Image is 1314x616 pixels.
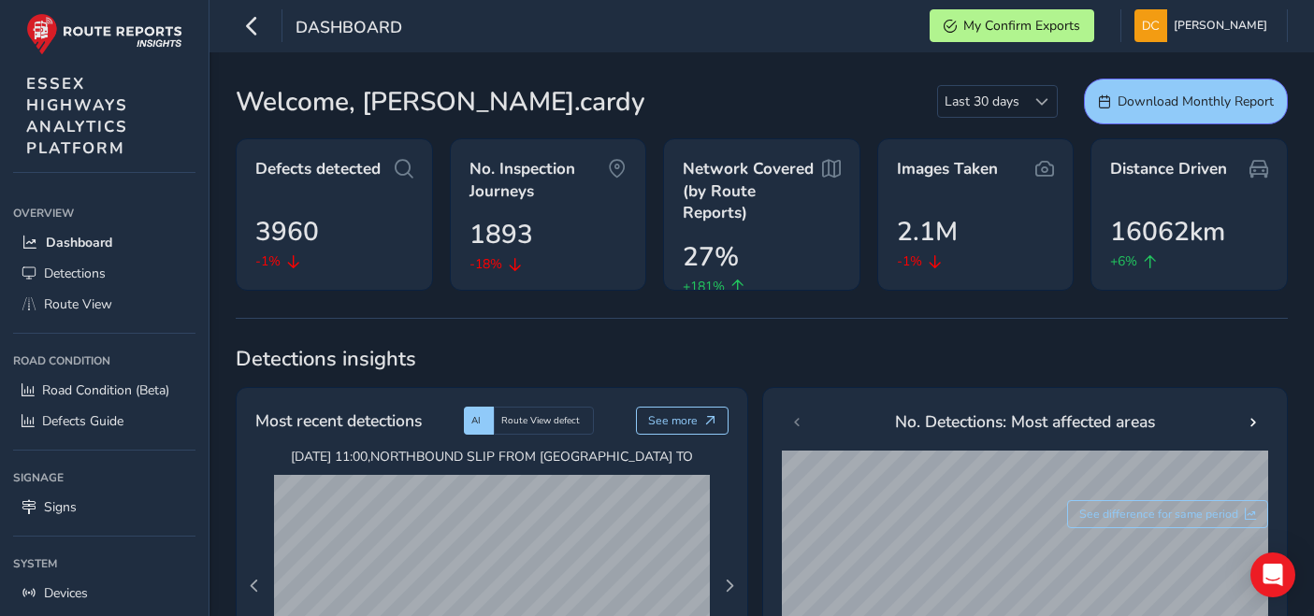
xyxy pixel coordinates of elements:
div: Open Intercom Messenger [1250,552,1295,597]
div: AI [464,407,494,435]
span: Route View defect [501,414,580,427]
span: Defects detected [255,158,381,180]
span: Dashboard [46,234,112,251]
button: See difference for same period [1067,500,1269,528]
span: Last 30 days [938,86,1026,117]
span: -18% [469,254,502,274]
button: My Confirm Exports [930,9,1094,42]
button: Next Page [716,573,743,599]
span: My Confirm Exports [963,17,1080,35]
span: ESSEX HIGHWAYS ANALYTICS PLATFORM [26,73,128,159]
div: Signage [13,464,195,492]
span: Most recent detections [255,408,422,433]
span: AI [471,414,481,427]
span: -1% [255,251,281,271]
span: Download Monthly Report [1118,93,1274,110]
div: Route View defect [494,407,594,435]
span: [DATE] 11:00 , NORTHBOUND SLIP FROM [GEOGRAPHIC_DATA] TO [274,448,710,466]
span: Detections [44,265,106,282]
span: Dashboard [296,16,402,42]
span: +181% [683,277,725,296]
span: [PERSON_NAME] [1174,9,1267,42]
img: diamond-layout [1134,9,1167,42]
span: Network Covered (by Route Reports) [683,158,822,224]
span: See difference for same period [1079,507,1238,522]
a: Route View [13,289,195,320]
div: System [13,550,195,578]
span: 27% [683,237,739,277]
a: Detections [13,258,195,289]
span: Signs [44,498,77,516]
span: 3960 [255,212,319,251]
img: rr logo [26,13,182,55]
span: Welcome, [PERSON_NAME].cardy [236,82,645,122]
a: Signs [13,492,195,523]
span: +6% [1110,251,1137,271]
div: Road Condition [13,347,195,375]
button: [PERSON_NAME] [1134,9,1274,42]
span: -1% [897,251,922,271]
a: Road Condition (Beta) [13,375,195,406]
span: Defects Guide [42,412,123,430]
span: Detections insights [236,345,1288,373]
span: 1893 [469,215,533,254]
a: Dashboard [13,227,195,258]
span: Devices [44,584,88,602]
span: See more [648,413,698,428]
button: Previous Page [241,573,267,599]
div: Overview [13,199,195,227]
a: Defects Guide [13,406,195,437]
span: Distance Driven [1110,158,1227,180]
span: Road Condition (Beta) [42,381,169,399]
span: No. Inspection Journeys [469,158,609,202]
span: Route View [44,295,112,313]
button: See more [636,407,729,435]
button: Download Monthly Report [1084,79,1288,124]
span: No. Detections: Most affected areas [895,409,1155,434]
span: Images Taken [897,158,998,180]
a: Devices [13,578,195,609]
span: 2.1M [897,212,958,251]
span: 16062km [1110,212,1225,251]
